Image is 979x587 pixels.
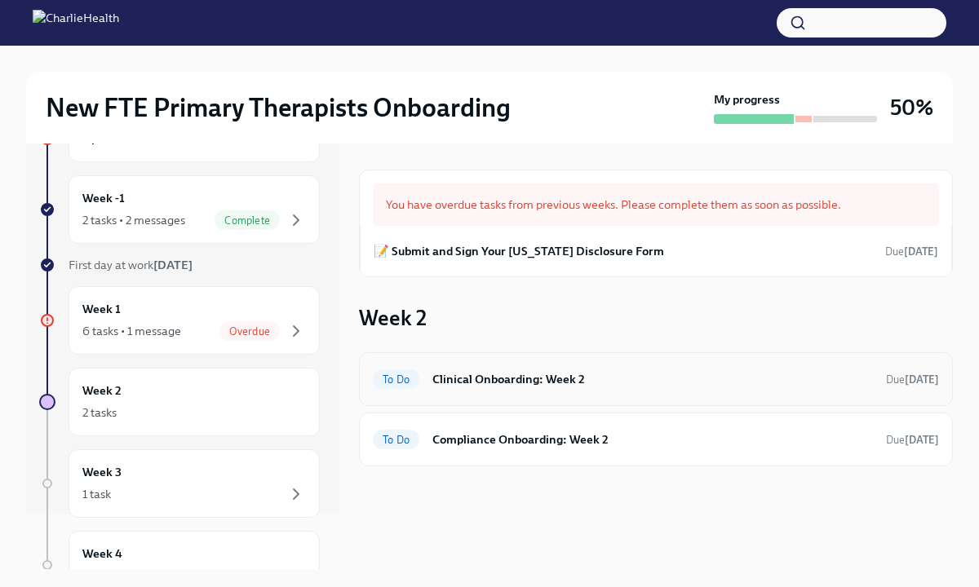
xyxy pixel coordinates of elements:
h6: Week 1 [82,300,121,318]
span: Overdue [219,325,280,338]
strong: [DATE] [153,258,193,272]
a: First day at work[DATE] [39,257,320,273]
h6: 📝 Submit and Sign Your [US_STATE] Disclosure Form [374,242,664,260]
div: 2 tasks [82,404,117,421]
span: Due [885,245,938,258]
h6: Clinical Onboarding: Week 2 [432,370,873,388]
a: Week 31 task [39,449,320,518]
div: 2 tasks • 2 messages [82,212,185,228]
span: First day at work [69,258,193,272]
a: 📝 Submit and Sign Your [US_STATE] Disclosure FormDue[DATE] [374,239,938,263]
span: August 30th, 2025 10:00 [886,432,939,448]
div: 1 task [82,567,111,584]
a: Week 16 tasks • 1 messageOverdue [39,286,320,355]
a: To DoClinical Onboarding: Week 2Due[DATE] [373,366,939,392]
span: August 22nd, 2025 10:00 [885,244,938,259]
h6: Week 2 [82,382,122,399]
h3: 50% [890,93,933,122]
span: Complete [215,214,280,227]
h3: Week 2 [359,303,427,333]
div: 6 tasks • 1 message [82,323,181,339]
span: Due [886,434,939,446]
span: August 30th, 2025 10:00 [886,372,939,387]
span: To Do [373,373,419,386]
a: To DoCompliance Onboarding: Week 2Due[DATE] [373,426,939,452]
h6: Week -1 [82,189,125,207]
h6: Compliance Onboarding: Week 2 [432,430,873,448]
h6: Week 3 [82,463,122,481]
span: Due [886,373,939,386]
h2: New FTE Primary Therapists Onboarding [46,91,511,124]
strong: [DATE] [904,245,938,258]
div: You have overdue tasks from previous weeks. Please complete them as soon as possible. [373,183,939,226]
strong: [DATE] [905,373,939,386]
a: Week -12 tasks • 2 messagesComplete [39,175,320,244]
a: Week 22 tasks [39,368,320,436]
strong: My progress [714,91,780,108]
img: CharlieHealth [33,10,119,36]
div: 1 task [82,486,111,502]
h6: Week 4 [82,545,122,563]
strong: [DATE] [905,434,939,446]
span: To Do [373,434,419,446]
